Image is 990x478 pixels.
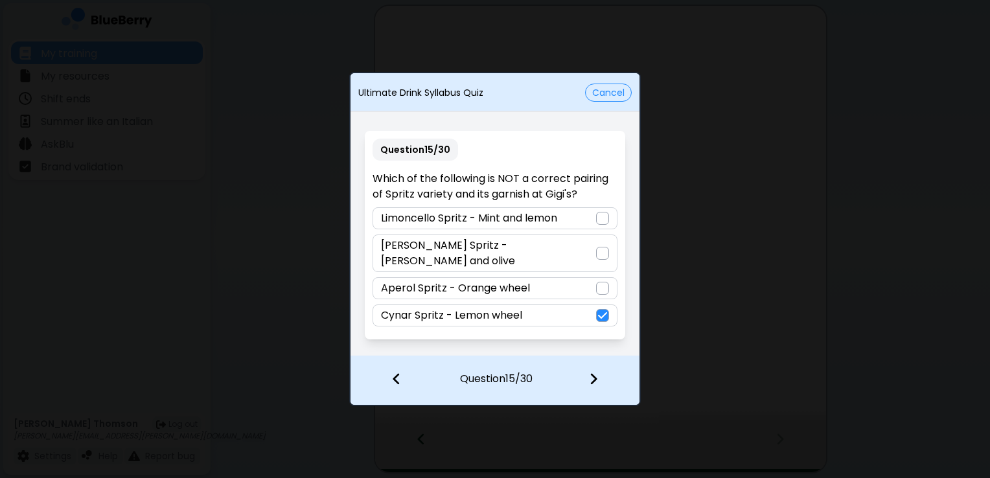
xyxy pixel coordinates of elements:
[589,372,598,386] img: file icon
[373,171,617,202] p: Which of the following is NOT a correct pairing of Spritz variety and its garnish at Gigi's?
[358,87,483,98] p: Ultimate Drink Syllabus Quiz
[392,372,401,386] img: file icon
[373,139,458,161] p: Question 15 / 30
[381,211,557,226] p: Limoncello Spritz - Mint and lemon
[460,356,533,387] p: Question 15 / 30
[585,84,632,102] button: Cancel
[381,280,530,296] p: Aperol Spritz - Orange wheel
[381,308,522,323] p: Cynar Spritz - Lemon wheel
[598,310,607,321] img: check
[381,238,595,269] p: [PERSON_NAME] Spritz - [PERSON_NAME] and olive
